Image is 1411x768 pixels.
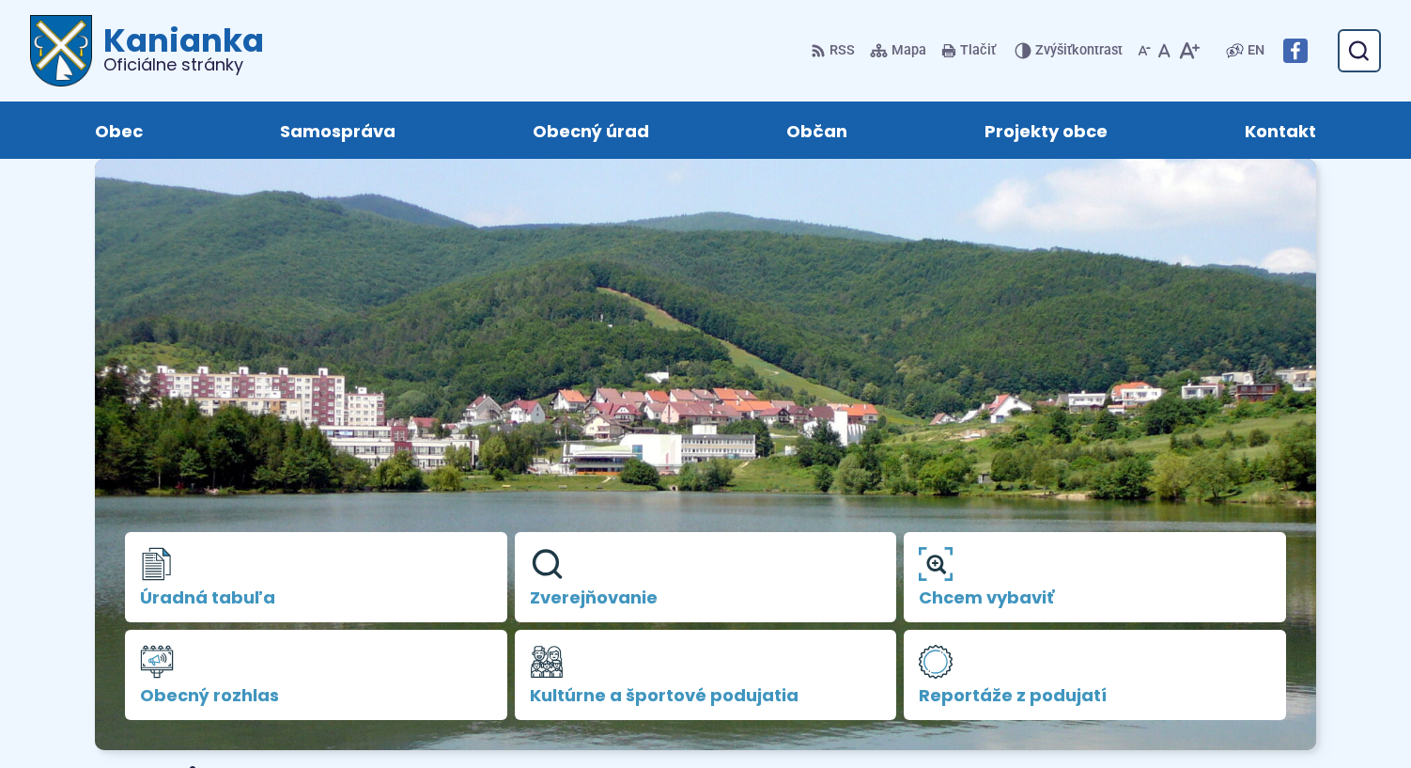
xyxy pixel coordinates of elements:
button: Zvýšiťkontrast [1015,31,1126,71]
a: Projekty obce [935,102,1157,159]
a: Obec [45,102,193,159]
span: Obecný úrad [533,102,649,159]
a: Kontakt [1195,102,1366,159]
a: Úradná tabuľa [125,532,507,622]
span: Chcem vybaviť [919,588,1271,607]
span: Zverejňovanie [530,588,882,607]
span: Obecný rozhlas [140,686,492,705]
span: Tlačiť [960,43,996,59]
a: Zverejňovanie [515,532,897,622]
a: Logo Kanianka, prejsť na domovskú stránku. [30,15,264,86]
button: Tlačiť [938,31,1000,71]
button: Zmenšiť veľkosť písma [1134,31,1155,71]
a: Kultúrne a športové podujatia [515,630,897,720]
a: Chcem vybaviť [904,532,1286,622]
img: Prejsť na domovskú stránku [30,15,92,86]
span: Občan [786,102,847,159]
a: RSS [811,31,859,71]
a: Samospráva [230,102,445,159]
span: Samospráva [280,102,395,159]
span: Projekty obce [985,102,1108,159]
button: Nastaviť pôvodnú veľkosť písma [1155,31,1174,71]
button: Zväčšiť veľkosť písma [1174,31,1203,71]
img: Prejsť na Facebook stránku [1283,39,1308,63]
h1: Kanianka [92,24,264,73]
span: RSS [830,39,855,62]
span: kontrast [1035,43,1123,59]
span: Kultúrne a športové podujatia [530,686,882,705]
span: EN [1248,39,1264,62]
a: Obecný úrad [483,102,699,159]
a: Mapa [866,31,930,71]
a: Reportáže z podujatí [904,630,1286,720]
span: Mapa [892,39,926,62]
a: Občan [737,102,897,159]
a: Obecný rozhlas [125,630,507,720]
span: Zvýšiť [1035,42,1072,58]
span: Obec [95,102,143,159]
span: Úradná tabuľa [140,588,492,607]
a: EN [1244,39,1268,62]
span: Oficiálne stránky [103,56,264,73]
span: Kontakt [1245,102,1316,159]
span: Reportáže z podujatí [919,686,1271,705]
